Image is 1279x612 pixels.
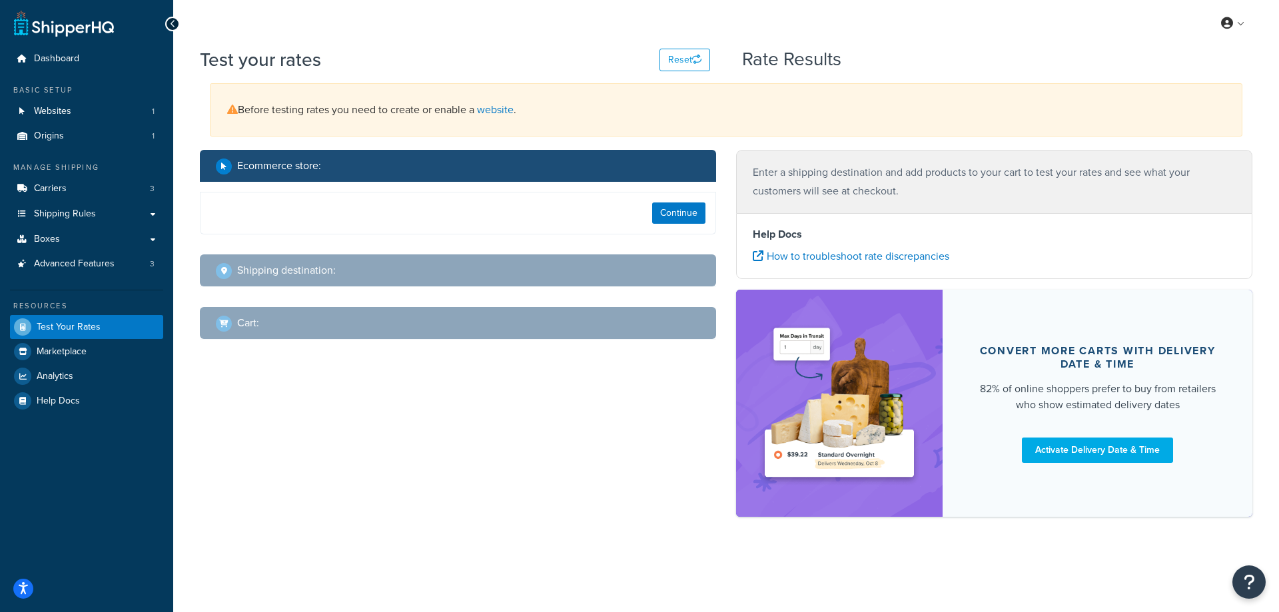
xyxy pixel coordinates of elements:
h4: Help Docs [753,226,1236,242]
a: Marketplace [10,340,163,364]
button: Open Resource Center [1232,565,1266,599]
span: Boxes [34,234,60,245]
a: Origins1 [10,124,163,149]
h2: Cart : [237,317,259,329]
h2: Rate Results [742,49,841,70]
a: Test Your Rates [10,315,163,339]
span: Shipping Rules [34,208,96,220]
a: Shipping Rules [10,202,163,226]
span: Carriers [34,183,67,194]
p: Enter a shipping destination and add products to your cart to test your rates and see what your c... [753,163,1236,200]
a: website [477,102,514,117]
a: Carriers3 [10,176,163,201]
span: Analytics [37,371,73,382]
a: Websites1 [10,99,163,124]
h2: Ecommerce store : [237,160,321,172]
div: Basic Setup [10,85,163,96]
h1: Test your rates [200,47,321,73]
div: 82% of online shoppers prefer to buy from retailers who show estimated delivery dates [975,381,1220,413]
span: 1 [152,106,155,117]
a: Help Docs [10,389,163,413]
h2: Shipping destination : [237,264,336,276]
li: Carriers [10,176,163,201]
span: Websites [34,106,71,117]
span: Marketplace [37,346,87,358]
span: 1 [152,131,155,142]
div: Resources [10,300,163,312]
span: Help Docs [37,396,80,407]
button: Reset [659,49,710,71]
span: 3 [150,183,155,194]
a: Advanced Features3 [10,252,163,276]
li: Origins [10,124,163,149]
div: Before testing rates you need to create or enable a . [210,83,1242,137]
a: Activate Delivery Date & Time [1022,438,1173,463]
a: Boxes [10,227,163,252]
li: Advanced Features [10,252,163,276]
span: Test Your Rates [37,322,101,333]
span: Advanced Features [34,258,115,270]
div: Convert more carts with delivery date & time [975,344,1220,371]
li: Websites [10,99,163,124]
a: Analytics [10,364,163,388]
span: Dashboard [34,53,79,65]
img: feature-image-ddt-36eae7f7280da8017bfb280eaccd9c446f90b1fe08728e4019434db127062ab4.png [756,310,923,497]
span: Origins [34,131,64,142]
a: Dashboard [10,47,163,71]
span: 3 [150,258,155,270]
div: Manage Shipping [10,162,163,173]
a: How to troubleshoot rate discrepancies [753,248,949,264]
button: Continue [652,202,705,224]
